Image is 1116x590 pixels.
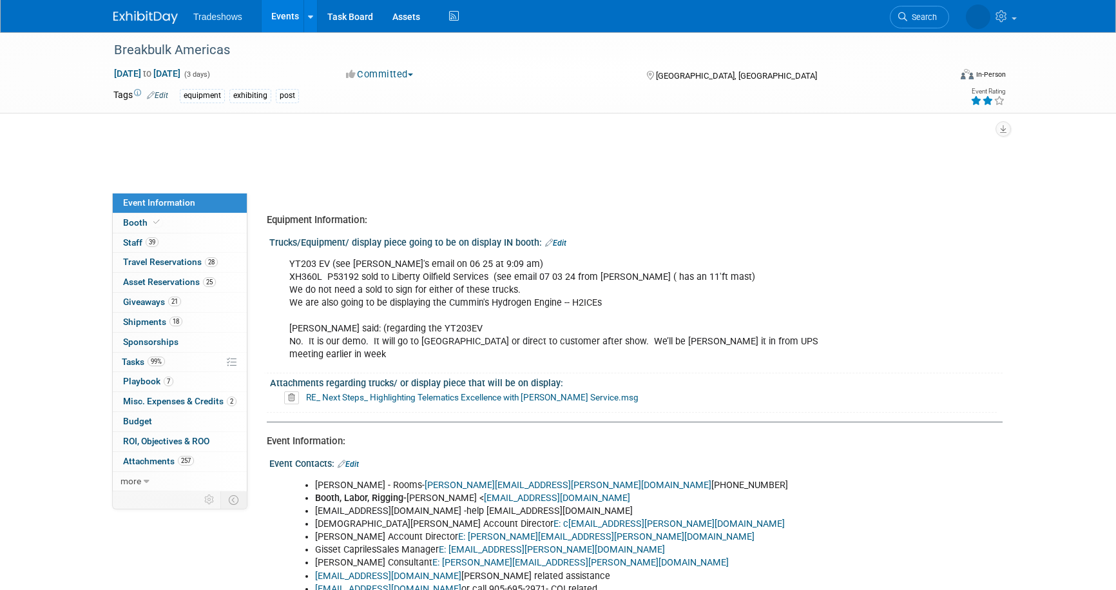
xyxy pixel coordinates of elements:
a: E: [PERSON_NAME][EMAIL_ADDRESS][PERSON_NAME][DOMAIN_NAME] [432,557,729,568]
a: RE_ Next Steps_ Highlighting Telematics Excellence with [PERSON_NAME] Service.msg [306,392,639,402]
div: Equipment Information: [267,213,993,227]
span: Booth [123,217,162,228]
span: Search [907,12,937,22]
span: Staff [123,237,159,248]
span: 18 [169,317,182,326]
span: 39 [146,237,159,247]
img: Format-Inperson.png [961,69,974,79]
a: E: [EMAIL_ADDRESS][PERSON_NAME][DOMAIN_NAME] [439,544,665,555]
span: Playbook [123,376,173,386]
li: [PERSON_NAME] related assistance [315,570,853,583]
a: Booth [113,213,247,233]
span: 257 [178,456,194,466]
span: 2 [227,397,236,406]
a: Delete attachment? [284,393,304,402]
li: [PERSON_NAME] Account Director [315,531,853,544]
a: Edit [545,239,566,248]
div: equipment [180,89,225,103]
a: ROI, Objectives & ROO [113,432,247,451]
a: Edit [338,460,359,469]
li: [PERSON_NAME] Consultant [315,556,853,569]
a: Attachments257 [113,452,247,471]
td: Toggle Event Tabs [221,491,247,508]
li: [PERSON_NAME] - Rooms- [PHONE_NUMBER] [315,479,853,492]
div: Trucks/Equipment/ display piece going to be on display IN booth: [269,233,1003,250]
a: Asset Reservations25 [113,273,247,292]
span: [GEOGRAPHIC_DATA], [GEOGRAPHIC_DATA] [656,71,817,81]
span: Giveaways [123,297,181,307]
span: 7 [164,377,173,386]
span: 28 [205,257,218,267]
a: E: c [553,518,568,529]
span: Tradeshows [193,12,242,22]
span: Asset Reservations [123,277,216,287]
td: Tags [113,88,168,103]
div: Event Contacts: [269,454,1003,471]
div: Event Rating [970,88,1005,95]
div: In-Person [976,70,1006,79]
div: YT203 EV (see [PERSON_NAME]'s email on 06 25 at 9:09 am) XH360L P53192 sold to Liberty Oilfield S... [280,251,861,368]
div: exhibiting [229,89,271,103]
span: 25 [203,277,216,287]
b: Booth, Labor, Rigging- [315,493,407,504]
li: [PERSON_NAME] < [315,492,853,505]
img: Kay Reynolds [966,5,990,29]
span: 99% [148,357,165,366]
div: Event Format [873,67,1006,86]
a: Event Information [113,193,247,213]
a: Tasks99% [113,353,247,372]
div: Breakbulk Americas [110,39,930,62]
span: [DATE] [DATE] [113,68,181,79]
a: E: [PERSON_NAME][EMAIL_ADDRESS][PERSON_NAME][DOMAIN_NAME] [458,531,755,542]
a: Sponsorships [113,333,247,352]
a: [EMAIL_ADDRESS][DOMAIN_NAME] [315,571,461,582]
span: to [141,68,153,79]
a: Travel Reservations28 [113,253,247,272]
span: Attachments [123,456,194,466]
a: Budget [113,412,247,431]
a: more [113,472,247,491]
a: [PERSON_NAME][EMAIL_ADDRESS][PERSON_NAME][DOMAIN_NAME] [425,480,711,491]
span: 21 [168,297,181,306]
span: more [120,476,141,486]
li: [DEMOGRAPHIC_DATA][PERSON_NAME] Account Director [315,518,853,531]
button: Committed [342,68,418,81]
li: [EMAIL_ADDRESS][DOMAIN_NAME] -help [EMAIL_ADDRESS][DOMAIN_NAME] [315,505,853,518]
i: Booth reservation complete [153,219,160,226]
span: Travel Reservations [123,257,218,267]
a: Playbook7 [113,372,247,391]
li: Gisset CaprilesSales Manager [315,544,853,556]
a: Staff39 [113,233,247,253]
a: [EMAIL_ADDRESS][DOMAIN_NAME] [484,493,630,504]
span: Sponsorships [123,337,178,347]
a: Misc. Expenses & Credits2 [113,392,247,411]
span: (3 days) [183,70,210,79]
a: Edit [147,91,168,100]
a: Giveaways21 [113,293,247,312]
td: Personalize Event Tab Strip [198,491,221,508]
div: Attachments regarding trucks/ or display piece that will be on display: [270,373,997,389]
span: ROI, Objectives & ROO [123,436,209,446]
a: Shipments18 [113,313,247,332]
a: [EMAIL_ADDRESS][PERSON_NAME][DOMAIN_NAME] [568,518,785,529]
span: Event Information [123,197,195,208]
span: Budget [123,416,152,426]
div: Event Information: [267,435,993,448]
div: post [276,89,299,103]
span: Tasks [122,357,165,367]
a: Search [890,6,949,28]
span: Shipments [123,317,182,327]
span: Misc. Expenses & Credits [123,396,236,406]
img: ExhibitDay [113,11,178,24]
